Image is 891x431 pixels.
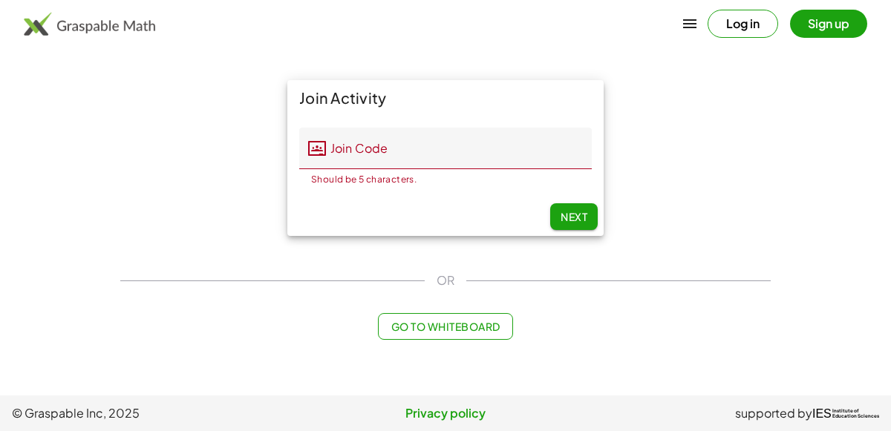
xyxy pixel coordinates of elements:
span: Institute of Education Sciences [832,409,879,419]
span: Go to Whiteboard [391,320,500,333]
button: Next [550,203,598,230]
span: OR [437,272,454,289]
span: Next [561,210,587,223]
div: Join Activity [287,80,604,116]
span: supported by [735,404,812,422]
a: IESInstitute ofEducation Sciences [812,404,879,422]
a: Privacy policy [301,404,590,422]
span: IES [812,407,832,421]
div: Should be 5 characters. [311,175,580,184]
span: © Graspable Inc, 2025 [12,404,301,422]
button: Log in [708,10,778,38]
button: Sign up [790,10,867,38]
button: Go to Whiteboard [378,313,512,340]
